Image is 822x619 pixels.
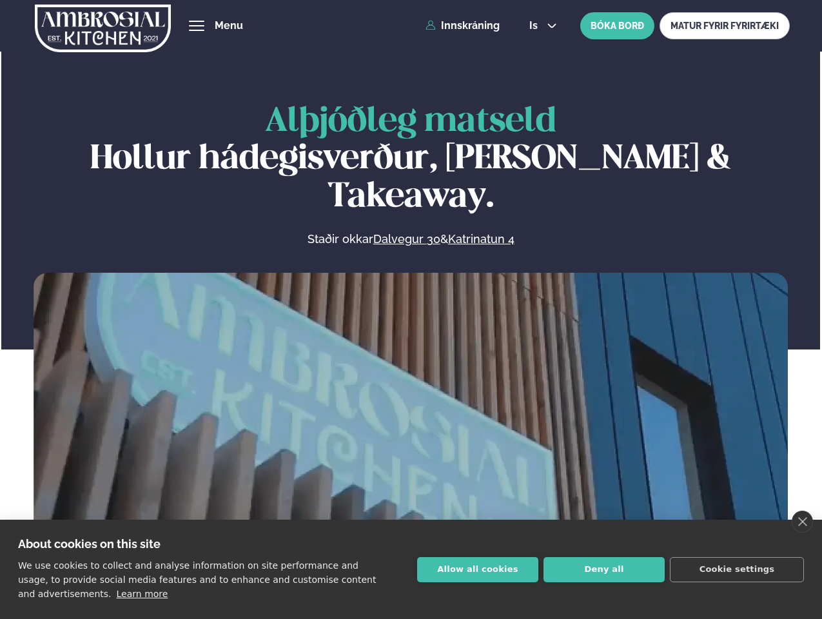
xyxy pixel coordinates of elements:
a: Katrinatun 4 [448,231,514,247]
button: hamburger [189,18,204,34]
a: Learn more [117,589,168,599]
p: Staðir okkar & [167,231,654,247]
h1: Hollur hádegisverður, [PERSON_NAME] & Takeaway. [34,103,788,216]
button: Deny all [543,557,665,582]
p: We use cookies to collect and analyse information on site performance and usage, to provide socia... [18,560,376,599]
a: MATUR FYRIR FYRIRTÆKI [660,12,790,39]
button: is [519,21,567,31]
strong: About cookies on this site [18,537,161,551]
a: close [792,511,813,533]
a: Innskráning [426,20,500,32]
button: BÓKA BORÐ [580,12,654,39]
span: is [529,21,542,31]
span: Alþjóðleg matseld [265,106,556,138]
a: Dalvegur 30 [373,231,440,247]
img: logo [35,2,171,55]
button: Allow all cookies [417,557,538,582]
button: Cookie settings [670,557,804,582]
